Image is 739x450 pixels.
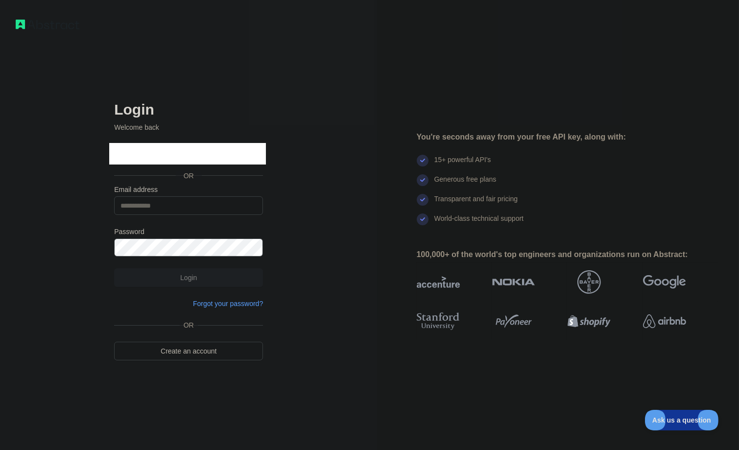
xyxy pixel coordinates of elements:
iframe: Pulsante Accedi con Google [109,143,266,165]
div: Transparent and fair pricing [434,194,518,213]
span: OR [180,320,198,330]
a: Forgot your password? [193,300,263,308]
img: accenture [417,270,460,294]
button: Login [114,268,263,287]
div: World-class technical support [434,213,524,233]
img: google [643,270,686,294]
img: stanford university [417,310,460,332]
img: payoneer [492,310,535,332]
img: nokia [492,270,535,294]
img: Workflow [16,20,79,29]
span: OR [176,171,202,181]
label: Email address [114,185,263,194]
img: check mark [417,155,429,166]
h2: Login [114,101,263,118]
div: Generous free plans [434,174,497,194]
p: Welcome back [114,122,263,132]
img: check mark [417,174,429,186]
img: bayer [577,270,601,294]
div: 100,000+ of the world's top engineers and organizations run on Abstract: [417,249,717,261]
iframe: Toggle Customer Support [645,410,719,430]
label: Password [114,227,263,237]
img: shopify [568,310,611,332]
img: airbnb [643,310,686,332]
img: check mark [417,194,429,206]
a: Create an account [114,342,263,360]
div: 15+ powerful API's [434,155,491,174]
div: You're seconds away from your free API key, along with: [417,131,717,143]
img: check mark [417,213,429,225]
